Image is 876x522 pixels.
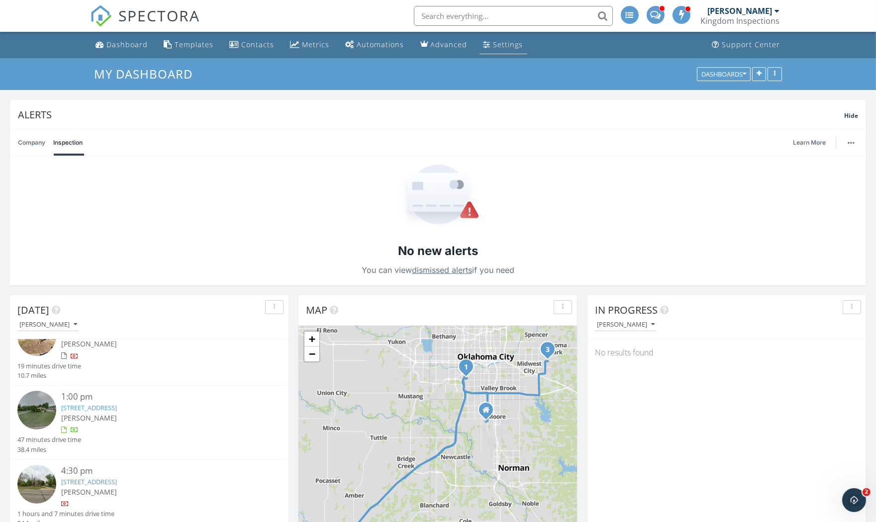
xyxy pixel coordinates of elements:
[493,40,523,49] div: Settings
[793,138,832,148] a: Learn More
[306,303,327,317] span: Map
[17,435,81,444] div: 47 minutes drive time
[17,361,81,371] div: 19 minutes drive time
[464,364,468,371] i: 1
[92,36,152,54] a: Dashboard
[342,36,408,54] a: Automations (Advanced)
[17,371,81,380] div: 10.7 miles
[587,339,866,366] div: No results found
[61,465,259,477] div: 4:30 pm
[722,40,780,49] div: Support Center
[416,36,472,54] a: Advanced
[17,445,81,454] div: 38.4 miles
[595,303,658,317] span: In Progress
[486,410,492,416] div: 225 SW 140th St, Oklahoma City OK 73170
[17,303,49,317] span: [DATE]
[107,40,148,49] div: Dashboard
[18,130,45,156] a: Company
[597,321,655,328] div: [PERSON_NAME]
[287,36,334,54] a: Metrics
[414,6,613,26] input: Search everything...
[412,265,472,275] a: dismissed alerts
[226,36,279,54] a: Contacts
[61,477,117,486] a: [STREET_ADDRESS]
[842,488,866,512] iframe: Intercom live chat
[61,339,117,348] span: [PERSON_NAME]
[242,40,275,49] div: Contacts
[90,13,200,34] a: SPECTORA
[17,318,79,332] button: [PERSON_NAME]
[53,130,83,156] a: Inspection
[302,40,330,49] div: Metrics
[61,487,117,497] span: [PERSON_NAME]
[175,40,214,49] div: Templates
[304,332,319,347] a: Zoom in
[848,142,855,144] img: ellipsis-632cfdd7c38ec3a7d453.svg
[61,413,117,423] span: [PERSON_NAME]
[119,5,200,26] span: SPECTORA
[17,465,56,504] img: streetview
[17,391,281,454] a: 1:00 pm [STREET_ADDRESS] [PERSON_NAME] 47 minutes drive time 38.4 miles
[480,36,527,54] a: Settings
[697,67,751,81] button: Dashboards
[90,5,112,27] img: The Best Home Inspection Software - Spectora
[160,36,218,54] a: Templates
[701,71,746,78] div: Dashboards
[708,6,773,16] div: [PERSON_NAME]
[304,347,319,361] a: Zoom out
[94,66,201,82] a: My Dashboard
[701,16,780,26] div: Kingdom Inspections
[61,391,259,403] div: 1:00 pm
[708,36,784,54] a: Support Center
[398,243,478,260] h2: No new alerts
[19,321,77,328] div: [PERSON_NAME]
[17,509,114,519] div: 1 hours and 7 minutes drive time
[595,318,657,332] button: [PERSON_NAME]
[466,366,472,372] div: 4021 Drexel Ave, Oklahoma City, OK 73119
[546,347,550,353] i: 3
[357,40,404,49] div: Automations
[17,317,281,380] a: 9:00 am [STREET_ADDRESS][US_STATE] [PERSON_NAME] 19 minutes drive time 10.7 miles
[18,108,844,121] div: Alerts
[844,111,858,120] span: Hide
[397,165,480,227] img: Empty State
[548,349,554,355] div: 10329 E Reno Ave, Midwest City, OK 73130
[61,403,117,412] a: [STREET_ADDRESS]
[863,488,871,496] span: 2
[362,263,514,277] p: You can view if you need
[17,391,56,430] img: streetview
[431,40,468,49] div: Advanced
